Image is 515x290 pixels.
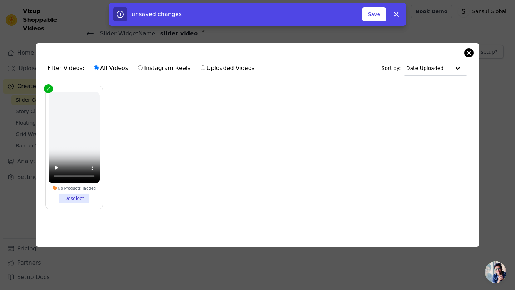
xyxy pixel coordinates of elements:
[465,49,473,57] button: Close modal
[382,61,468,76] div: Sort by:
[94,64,128,73] label: All Videos
[485,261,506,283] div: Open chat
[132,11,182,17] span: unsaved changes
[138,64,191,73] label: Instagram Reels
[200,64,255,73] label: Uploaded Videos
[48,60,259,76] div: Filter Videos:
[49,186,100,191] div: No Products Tagged
[362,7,386,21] button: Save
